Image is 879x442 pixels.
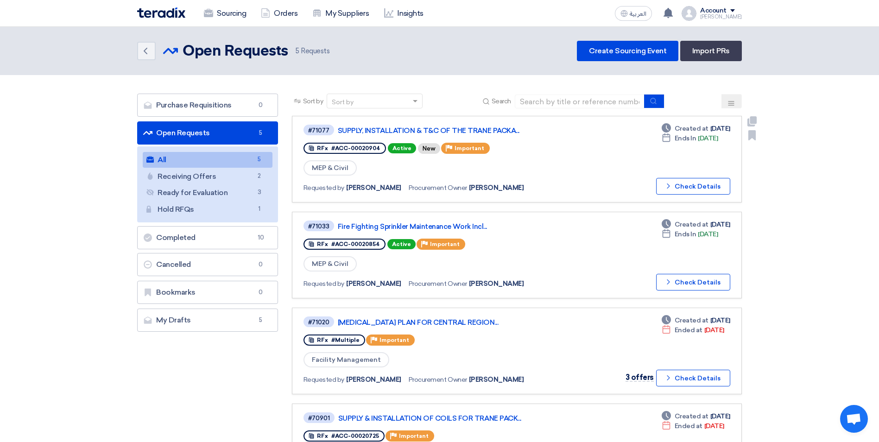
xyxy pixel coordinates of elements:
[409,375,467,385] span: Procurement Owner
[254,171,265,181] span: 2
[331,337,360,343] span: #Multiple
[675,229,696,239] span: Ends In
[630,11,646,17] span: العربية
[317,433,328,439] span: RFx
[700,7,727,15] div: Account
[675,325,702,335] span: Ended at
[255,233,266,242] span: 10
[338,318,569,327] a: [MEDICAL_DATA] PLAN FOR CENTRAL REGION...
[296,47,299,55] span: 5
[675,124,708,133] span: Created at
[455,145,484,152] span: Important
[143,202,272,217] a: Hold RFQs
[331,433,379,439] span: #ACC-00020725
[304,375,344,385] span: Requested by
[308,319,329,325] div: #71020
[662,421,724,431] div: [DATE]
[255,260,266,269] span: 0
[308,223,329,229] div: #71033
[196,3,253,24] a: Sourcing
[615,6,652,21] button: العربية
[409,183,467,193] span: Procurement Owner
[304,279,344,289] span: Requested by
[338,414,570,423] a: SUPPLY & INSTALLATION OF COILS FOR TRANE PACK...
[137,7,185,18] img: Teradix logo
[388,143,416,153] span: Active
[304,183,344,193] span: Requested by
[409,279,467,289] span: Procurement Owner
[338,126,569,135] a: SUPPLY, INSTALLATION & T&C OF THE TRANE PACKA...
[305,3,376,24] a: My Suppliers
[255,128,266,138] span: 5
[682,6,696,21] img: profile_test.png
[656,178,730,195] button: Check Details
[137,281,278,304] a: Bookmarks0
[304,352,389,367] span: Facility Management
[137,226,278,249] a: Completed10
[662,124,730,133] div: [DATE]
[346,279,401,289] span: [PERSON_NAME]
[331,145,380,152] span: #ACC-00020904
[254,204,265,214] span: 1
[304,160,357,176] span: MEP & Civil
[183,42,288,61] h2: Open Requests
[346,183,401,193] span: [PERSON_NAME]
[308,127,329,133] div: #71077
[430,241,460,247] span: Important
[255,316,266,325] span: 5
[399,433,429,439] span: Important
[137,94,278,117] a: Purchase Requisitions0
[143,152,272,168] a: All
[492,96,511,106] span: Search
[675,220,708,229] span: Created at
[143,185,272,201] a: Ready for Evaluation
[338,222,569,231] a: Fire Fighting Sprinkler Maintenance Work Incl...
[346,375,401,385] span: [PERSON_NAME]
[331,241,380,247] span: #ACC-00020854
[304,256,357,272] span: MEP & Civil
[469,279,524,289] span: [PERSON_NAME]
[662,411,730,421] div: [DATE]
[303,96,323,106] span: Sort by
[662,133,718,143] div: [DATE]
[137,253,278,276] a: Cancelled0
[675,133,696,143] span: Ends In
[675,411,708,421] span: Created at
[469,375,524,385] span: [PERSON_NAME]
[255,101,266,110] span: 0
[662,325,724,335] div: [DATE]
[626,373,654,382] span: 3 offers
[317,145,328,152] span: RFx
[656,274,730,290] button: Check Details
[332,97,354,107] div: Sort by
[387,239,416,249] span: Active
[700,14,742,19] div: [PERSON_NAME]
[137,309,278,332] a: My Drafts5
[656,370,730,386] button: Check Details
[515,95,645,108] input: Search by title or reference number
[577,41,678,61] a: Create Sourcing Event
[137,121,278,145] a: Open Requests5
[662,229,718,239] div: [DATE]
[317,337,328,343] span: RFx
[680,41,742,61] a: Import PRs
[675,421,702,431] span: Ended at
[662,220,730,229] div: [DATE]
[317,241,328,247] span: RFx
[253,3,305,24] a: Orders
[675,316,708,325] span: Created at
[418,143,440,154] div: New
[377,3,431,24] a: Insights
[254,188,265,197] span: 3
[308,415,330,421] div: #70901
[254,155,265,164] span: 5
[469,183,524,193] span: [PERSON_NAME]
[296,46,330,57] span: Requests
[662,316,730,325] div: [DATE]
[840,405,868,433] a: Open chat
[255,288,266,297] span: 0
[143,169,272,184] a: Receiving Offers
[379,337,409,343] span: Important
